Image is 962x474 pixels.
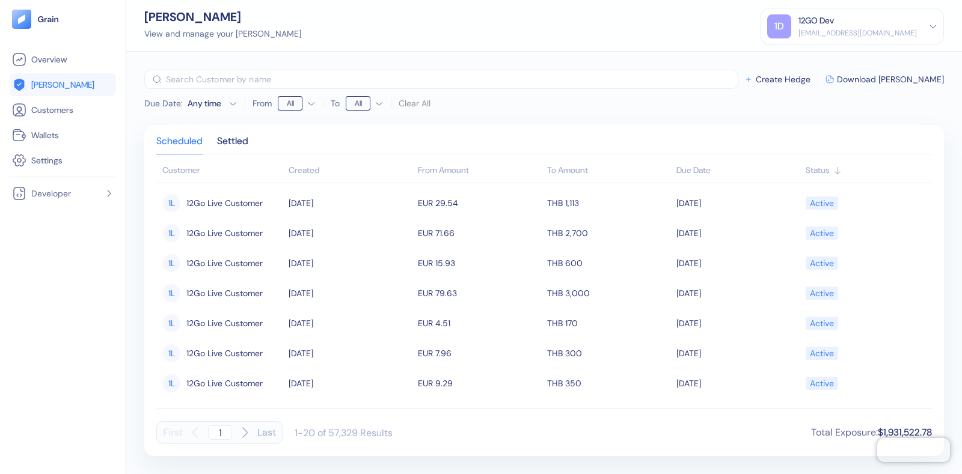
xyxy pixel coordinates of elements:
[286,218,415,248] td: [DATE]
[144,97,237,109] button: Due Date:Any time
[286,278,415,308] td: [DATE]
[12,10,31,29] img: logo-tablet-V2.svg
[544,159,673,183] th: To Amount
[415,278,544,308] td: EUR 79.63
[544,308,673,338] td: THB 170
[811,425,932,440] div: Total Exposure :
[415,188,544,218] td: EUR 29.54
[286,398,415,428] td: [DATE]
[162,284,180,302] div: 1L
[756,75,810,84] span: Create Hedge
[286,248,415,278] td: [DATE]
[163,421,183,444] button: First
[162,224,180,242] div: 1L
[186,223,263,243] span: 12Go Live Customer
[156,159,286,183] th: Customer
[837,75,944,84] span: Download [PERSON_NAME]
[544,368,673,398] td: THB 350
[544,218,673,248] td: THB 2,700
[673,218,803,248] td: [DATE]
[186,253,263,273] span: 12Go Live Customer
[544,248,673,278] td: THB 600
[144,11,301,23] div: [PERSON_NAME]
[12,128,114,142] a: Wallets
[217,137,248,154] div: Settled
[767,14,791,38] div: 1D
[673,248,803,278] td: [DATE]
[744,75,810,84] button: Create Hedge
[286,308,415,338] td: [DATE]
[673,188,803,218] td: [DATE]
[188,97,224,109] div: Any time
[673,398,803,428] td: [DATE]
[415,248,544,278] td: EUR 15.93
[162,254,180,272] div: 1L
[331,99,340,108] label: To
[810,253,834,273] div: Active
[673,368,803,398] td: [DATE]
[810,283,834,303] div: Active
[278,94,316,113] button: From
[12,52,114,67] a: Overview
[810,223,834,243] div: Active
[415,368,544,398] td: EUR 9.29
[289,164,412,177] div: Sort ascending
[877,438,950,462] iframe: Chatra live chat
[286,338,415,368] td: [DATE]
[415,308,544,338] td: EUR 4.51
[186,343,263,363] span: 12Go Live Customer
[810,373,834,393] div: Active
[186,313,263,333] span: 12Go Live Customer
[162,194,180,212] div: 1L
[186,283,263,303] span: 12Go Live Customer
[415,338,544,368] td: EUR 7.96
[257,421,276,444] button: Last
[810,193,834,213] div: Active
[156,137,203,154] div: Scheduled
[31,104,73,116] span: Customers
[798,14,834,27] div: 12GO Dev
[810,403,834,424] div: Active
[253,99,272,108] label: From
[31,154,63,166] span: Settings
[295,427,393,439] div: 1-20 of 57,329 Results
[12,153,114,168] a: Settings
[346,94,384,113] button: To
[286,188,415,218] td: [DATE]
[186,193,263,213] span: 12Go Live Customer
[810,343,834,363] div: Active
[166,70,738,89] input: Search Customer by name
[286,368,415,398] td: [DATE]
[12,103,114,117] a: Customers
[37,15,60,23] img: logo
[673,338,803,368] td: [DATE]
[878,426,932,439] span: $1,931,522.78
[31,53,67,65] span: Overview
[826,75,944,84] button: Download [PERSON_NAME]
[186,373,263,393] span: 12Go Live Customer
[798,28,917,38] div: [EMAIL_ADDRESS][DOMAIN_NAME]
[162,314,180,332] div: 1L
[144,97,183,109] span: Due Date :
[415,159,544,183] th: From Amount
[12,77,114,92] a: [PERSON_NAME]
[673,278,803,308] td: [DATE]
[144,28,301,40] div: View and manage your [PERSON_NAME]
[544,278,673,308] td: THB 3,000
[186,403,263,424] span: 12Go Live Customer
[415,398,544,428] td: EUR 13.27
[31,187,71,199] span: Developer
[544,188,673,218] td: THB 1,113
[31,129,59,141] span: Wallets
[162,374,180,392] div: 1L
[806,164,926,177] div: Sort ascending
[162,344,180,362] div: 1L
[676,164,800,177] div: Sort ascending
[544,338,673,368] td: THB 300
[810,313,834,333] div: Active
[544,398,673,428] td: THB 500
[673,308,803,338] td: [DATE]
[415,218,544,248] td: EUR 71.66
[31,79,94,91] span: [PERSON_NAME]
